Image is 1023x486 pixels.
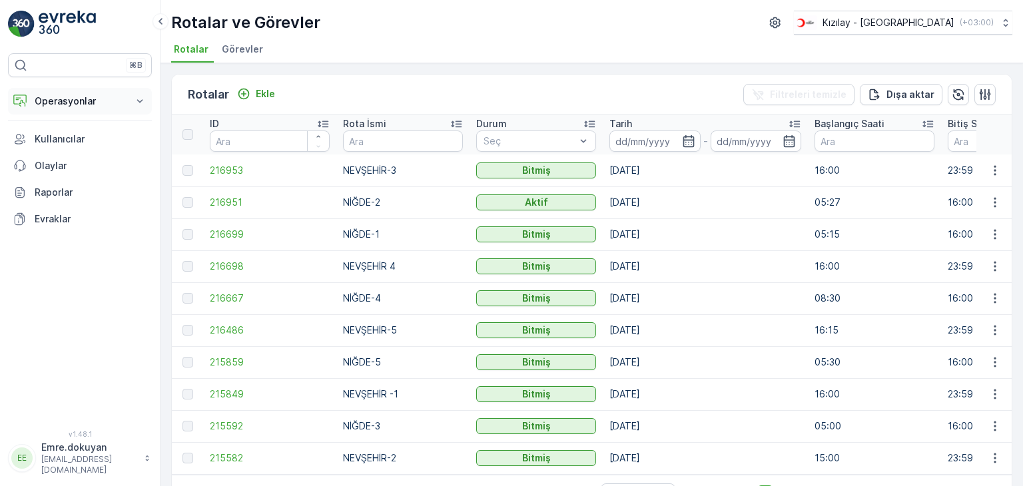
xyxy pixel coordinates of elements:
[210,260,330,273] span: 216698
[609,117,632,130] p: Tarih
[336,378,470,410] td: NEVŞEHİR -1
[522,228,551,241] p: Bitmiş
[210,117,219,130] p: ID
[522,164,551,177] p: Bitmiş
[182,197,193,208] div: Toggle Row Selected
[210,451,330,465] a: 215582
[815,130,934,152] input: Ara
[336,250,470,282] td: NEVŞEHİR 4
[603,442,808,474] td: [DATE]
[603,218,808,250] td: [DATE]
[182,389,193,399] div: Toggle Row Selected
[336,186,470,218] td: NİĞDE-2
[808,346,941,378] td: 05:30
[860,84,942,105] button: Dışa aktar
[476,162,596,178] button: Bitmiş
[210,164,330,177] a: 216953
[343,130,463,152] input: Ara
[808,410,941,442] td: 05:00
[808,378,941,410] td: 16:00
[41,441,137,454] p: Emre.dokuyan
[808,442,941,474] td: 15:00
[8,88,152,115] button: Operasyonlar
[823,16,954,29] p: Kızılay - [GEOGRAPHIC_DATA]
[210,292,330,305] a: 216667
[210,324,330,337] a: 216486
[210,356,330,369] a: 215859
[11,447,33,469] div: EE
[8,430,152,438] span: v 1.48.1
[129,60,143,71] p: ⌘B
[522,356,551,369] p: Bitmiş
[603,282,808,314] td: [DATE]
[808,154,941,186] td: 16:00
[8,152,152,179] a: Olaylar
[808,314,941,346] td: 16:15
[336,282,470,314] td: NİĞDE-4
[336,442,470,474] td: NEVŞEHİR-2
[182,165,193,176] div: Toggle Row Selected
[603,186,808,218] td: [DATE]
[35,132,147,146] p: Kullanıcılar
[8,126,152,152] a: Kullanıcılar
[703,133,708,149] p: -
[476,194,596,210] button: Aktif
[182,357,193,367] div: Toggle Row Selected
[522,451,551,465] p: Bitmiş
[182,325,193,336] div: Toggle Row Selected
[336,346,470,378] td: NİĞDE-5
[808,282,941,314] td: 08:30
[39,11,96,37] img: logo_light-DOdMpM7g.png
[182,293,193,304] div: Toggle Row Selected
[522,419,551,433] p: Bitmiş
[476,450,596,466] button: Bitmiş
[603,346,808,378] td: [DATE]
[343,117,386,130] p: Rota İsmi
[476,418,596,434] button: Bitmiş
[476,322,596,338] button: Bitmiş
[232,86,280,102] button: Ekle
[336,154,470,186] td: NEVŞEHİR-3
[476,354,596,370] button: Bitmiş
[35,159,147,172] p: Olaylar
[522,387,551,401] p: Bitmiş
[210,130,330,152] input: Ara
[174,43,208,56] span: Rotalar
[188,85,229,104] p: Rotalar
[256,87,275,101] p: Ekle
[210,228,330,241] a: 216699
[603,314,808,346] td: [DATE]
[8,179,152,206] a: Raporlar
[35,95,125,108] p: Operasyonlar
[182,453,193,463] div: Toggle Row Selected
[476,117,507,130] p: Durum
[210,419,330,433] a: 215592
[336,218,470,250] td: NİĞDE-1
[815,117,884,130] p: Başlangıç Saati
[210,196,330,209] a: 216951
[794,11,1012,35] button: Kızılay - [GEOGRAPHIC_DATA](+03:00)
[8,441,152,475] button: EEEmre.dokuyan[EMAIL_ADDRESS][DOMAIN_NAME]
[8,206,152,232] a: Evraklar
[222,43,263,56] span: Görevler
[960,17,994,28] p: ( +03:00 )
[336,410,470,442] td: NİĞDE-3
[794,15,817,30] img: k%C4%B1z%C4%B1lay_D5CCths_t1JZB0k.png
[522,260,551,273] p: Bitmiş
[210,387,330,401] a: 215849
[182,421,193,431] div: Toggle Row Selected
[484,134,575,148] p: Seç
[35,186,147,199] p: Raporlar
[522,292,551,305] p: Bitmiş
[336,314,470,346] td: NEVŞEHİR-5
[603,378,808,410] td: [DATE]
[603,154,808,186] td: [DATE]
[603,410,808,442] td: [DATE]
